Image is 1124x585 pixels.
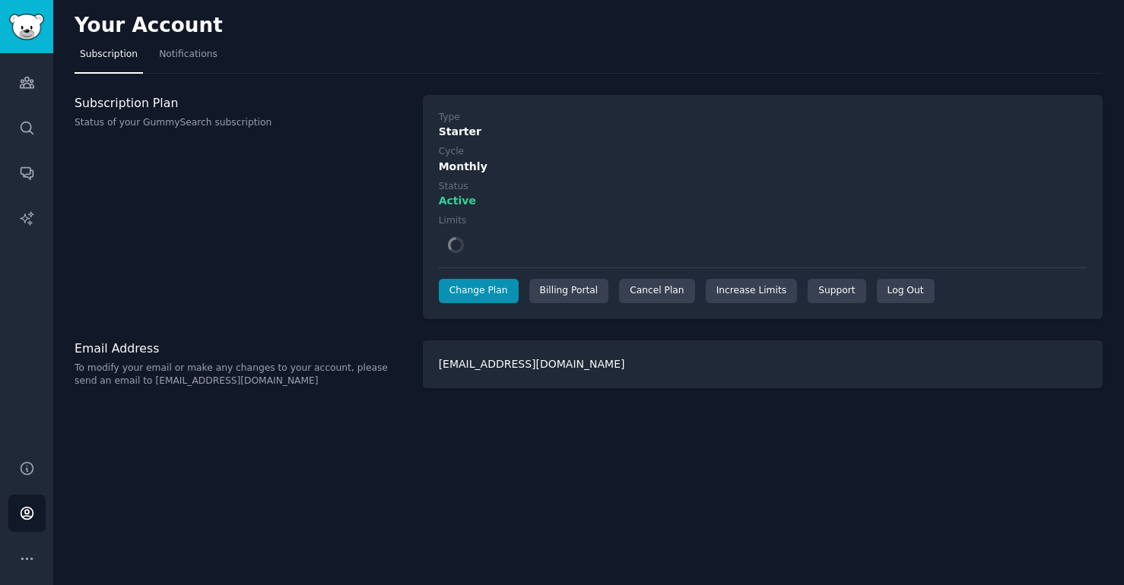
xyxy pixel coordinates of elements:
[619,279,694,303] div: Cancel Plan
[439,214,467,228] div: Limits
[9,14,44,40] img: GummySearch logo
[439,124,1087,140] div: Starter
[808,279,865,303] a: Support
[75,95,407,111] h3: Subscription Plan
[154,43,223,74] a: Notifications
[75,340,407,356] h3: Email Address
[439,279,519,303] a: Change Plan
[80,48,138,62] span: Subscription
[423,340,1103,388] div: [EMAIL_ADDRESS][DOMAIN_NAME]
[877,279,935,303] div: Log Out
[75,14,223,38] h2: Your Account
[439,193,476,209] span: Active
[529,279,609,303] div: Billing Portal
[439,145,464,159] div: Cycle
[439,180,468,194] div: Status
[439,159,1087,175] div: Monthly
[75,116,407,130] p: Status of your GummySearch subscription
[706,279,798,303] a: Increase Limits
[159,48,217,62] span: Notifications
[439,111,460,125] div: Type
[75,43,143,74] a: Subscription
[75,362,407,388] p: To modify your email or make any changes to your account, please send an email to [EMAIL_ADDRESS]...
